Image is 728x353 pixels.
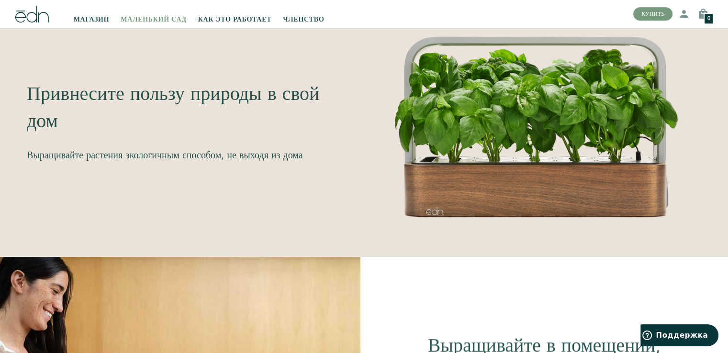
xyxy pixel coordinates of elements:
[68,4,115,25] a: МАГАЗИН
[27,149,303,162] font: Выращивайте растения экологичным способом, не выходя из дома
[192,4,278,25] a: КАК ЭТО РАБОТАЕТ
[74,15,110,25] font: МАГАЗИН
[277,4,330,25] a: ЧЛЕНСТВО
[641,11,664,19] font: КУПИТЬ
[115,4,192,25] a: МАЛЕНЬКИЙ САД
[27,81,319,135] font: Привнесите пользу природы в свой дом
[633,8,672,21] button: КУПИТЬ
[640,324,718,348] iframe: Открывает виджет для поиска дополнительной информации
[707,15,710,23] font: 0
[121,15,186,25] font: МАЛЕНЬКИЙ САД
[198,15,272,25] font: КАК ЭТО РАБОТАЕТ
[283,15,324,25] font: ЧЛЕНСТВО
